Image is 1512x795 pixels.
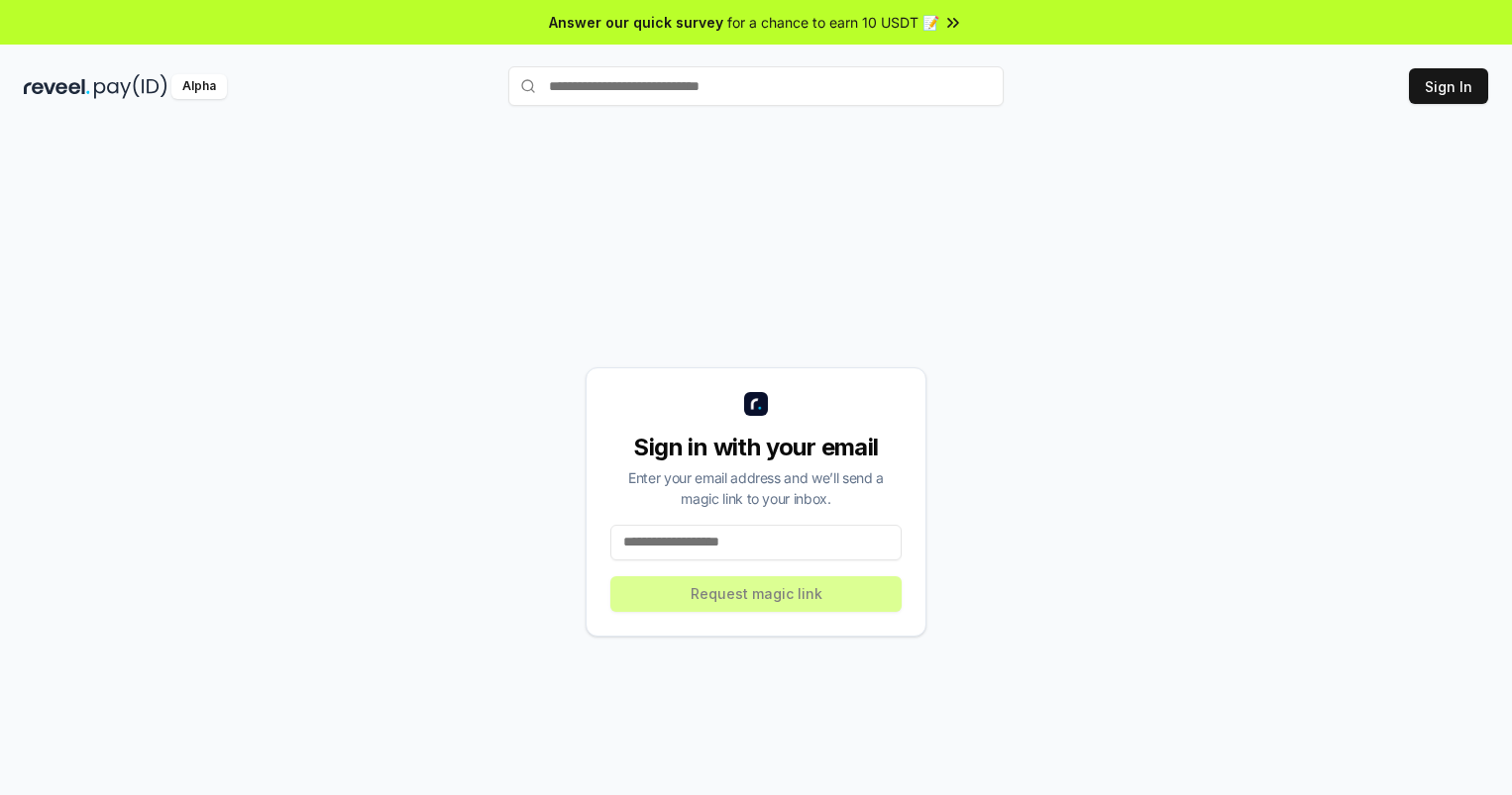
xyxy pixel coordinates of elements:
img: logo_small [744,392,768,416]
div: Alpha [171,74,227,99]
span: for a chance to earn 10 USDT 📝 [727,12,939,33]
img: reveel_dark [24,74,90,99]
div: Enter your email address and we’ll send a magic link to your inbox. [610,467,902,509]
button: Sign In [1409,68,1488,104]
img: pay_id [94,74,167,99]
div: Sign in with your email [610,432,902,463]
span: Answer our quick survey [549,12,723,33]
